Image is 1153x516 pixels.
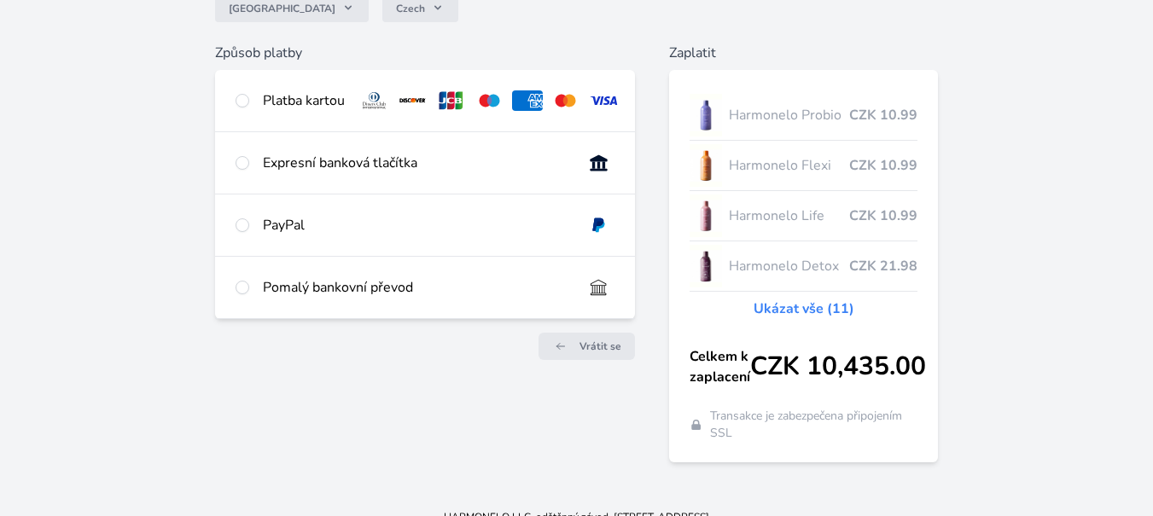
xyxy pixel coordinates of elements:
[750,351,926,382] span: CZK 10,435.00
[263,277,569,298] div: Pomalý bankovní převod
[588,90,620,111] img: visa.svg
[583,153,614,173] img: onlineBanking_CZ.svg
[263,215,569,235] div: PayPal
[849,155,917,176] span: CZK 10.99
[754,299,854,319] a: Ukázat vše (11)
[729,155,849,176] span: Harmonelo Flexi
[397,90,428,111] img: discover.svg
[690,245,722,287] img: DETOX_se_stinem_x-lo.jpg
[669,43,938,63] h6: Zaplatit
[539,333,635,360] a: Vrátit se
[583,277,614,298] img: bankTransfer_IBAN.svg
[229,2,335,15] span: [GEOGRAPHIC_DATA]
[729,256,849,276] span: Harmonelo Detox
[263,153,569,173] div: Expresní banková tlačítka
[710,408,918,442] span: Transakce je zabezpečena připojením SSL
[215,43,635,63] h6: Způsob platby
[849,256,917,276] span: CZK 21.98
[435,90,467,111] img: jcb.svg
[396,2,425,15] span: Czech
[849,206,917,226] span: CZK 10.99
[690,346,750,387] span: Celkem k zaplacení
[690,194,722,237] img: CLEAN_LIFE_se_stinem_x-lo.jpg
[729,105,849,125] span: Harmonelo Probio
[849,105,917,125] span: CZK 10.99
[729,206,849,226] span: Harmonelo Life
[474,90,505,111] img: maestro.svg
[690,94,722,136] img: CLEAN_PROBIO_se_stinem_x-lo.jpg
[690,144,722,187] img: CLEAN_FLEXI_se_stinem_x-hi_(1)-lo.jpg
[358,90,390,111] img: diners.svg
[579,339,621,353] span: Vrátit se
[512,90,544,111] img: amex.svg
[263,90,345,111] div: Platba kartou
[550,90,581,111] img: mc.svg
[583,215,614,235] img: paypal.svg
